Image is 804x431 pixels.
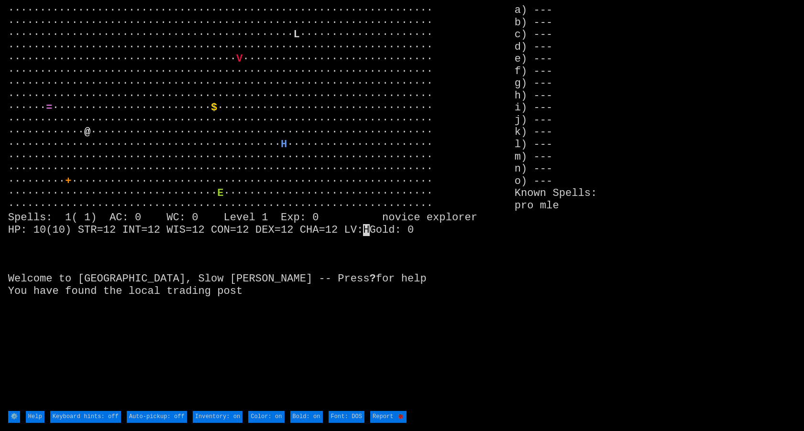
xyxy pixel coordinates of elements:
font: E [217,187,223,199]
stats: a) --- b) --- c) --- d) --- e) --- f) --- g) --- h) --- i) --- j) --- k) --- l) --- m) --- n) ---... [515,4,796,409]
input: Inventory: on [193,411,242,423]
font: = [46,102,52,114]
font: H [281,139,287,151]
mark: H [363,224,369,236]
font: @ [84,126,90,138]
larn: ··································································· ·····························... [8,4,515,409]
font: + [65,175,71,187]
input: Font: DOS [329,411,364,423]
font: L [293,29,299,41]
input: Report 🐞 [370,411,407,423]
input: Keyboard hints: off [50,411,121,423]
font: $ [211,102,217,114]
input: Help [26,411,44,423]
input: Auto-pickup: off [127,411,187,423]
font: V [236,53,242,65]
input: Bold: on [290,411,323,423]
input: Color: on [248,411,284,423]
b: ? [370,273,376,285]
input: ⚙️ [8,411,20,423]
